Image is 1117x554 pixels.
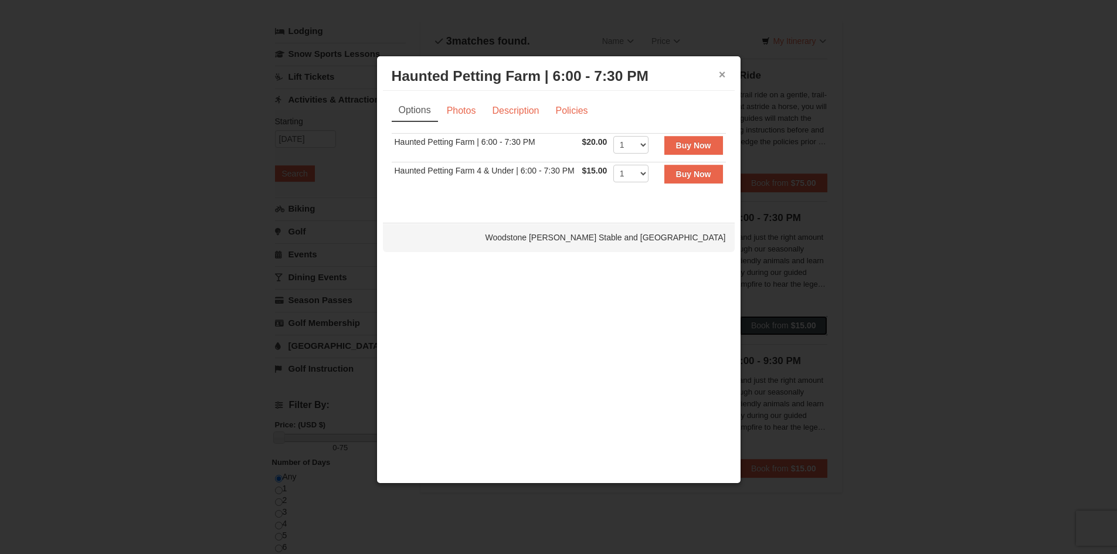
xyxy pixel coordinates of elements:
button: × [719,69,726,80]
div: Woodstone [PERSON_NAME] Stable and [GEOGRAPHIC_DATA] [383,223,735,252]
button: Buy Now [664,165,723,183]
a: Photos [439,100,484,122]
a: Description [484,100,546,122]
strong: Buy Now [676,169,711,179]
a: Options [392,100,438,122]
span: $15.00 [582,166,607,175]
td: Haunted Petting Farm | 6:00 - 7:30 PM [392,133,579,162]
a: Policies [548,100,595,122]
strong: Buy Now [676,141,711,150]
span: $20.00 [582,137,607,147]
td: Haunted Petting Farm 4 & Under | 6:00 - 7:30 PM [392,162,579,191]
h3: Haunted Petting Farm | 6:00 - 7:30 PM [392,67,726,85]
button: Buy Now [664,136,723,155]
